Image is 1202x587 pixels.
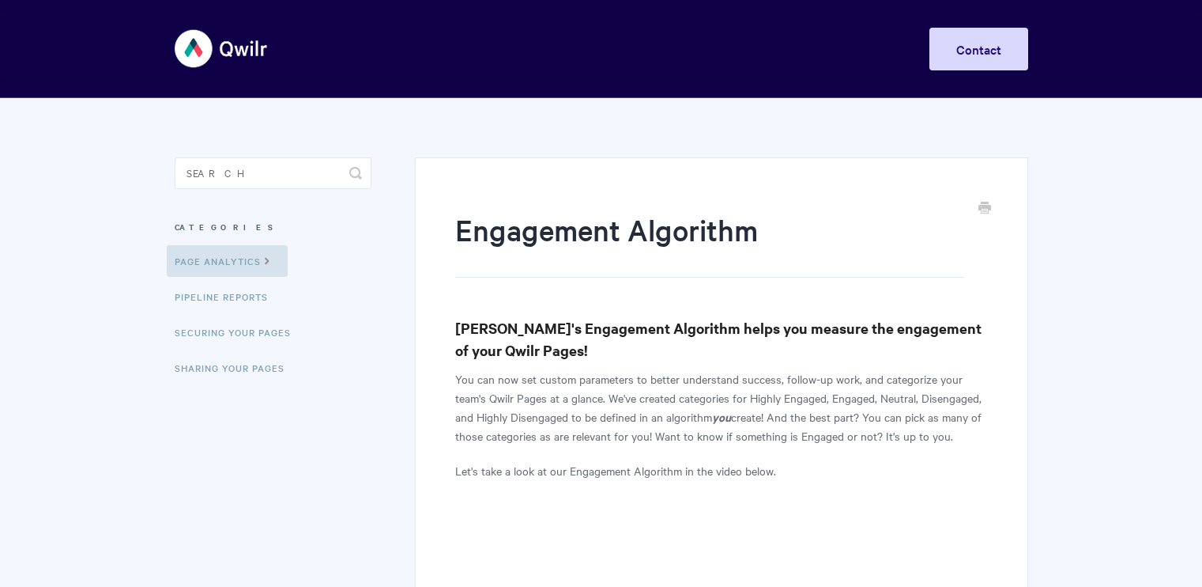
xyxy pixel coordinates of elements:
[455,317,987,362] h3: [PERSON_NAME]'s Engagement Algorithm helps you measure the engagement of your Qwilr Pages!
[175,213,371,241] h3: Categories
[455,369,987,445] p: You can now set custom parameters to better understand success, follow-up work, and categorize yo...
[712,408,731,425] strong: you
[978,200,991,218] a: Print this Article
[929,28,1028,70] a: Contact
[175,316,303,348] a: Securing Your Pages
[175,19,269,78] img: Qwilr Help Center
[455,461,987,480] p: Let's take a look at our Engagement Algorithm in the video below.
[455,210,963,278] h1: Engagement Algorithm
[175,157,371,189] input: Search
[167,245,288,277] a: Page Analytics
[175,281,280,312] a: Pipeline reports
[175,352,296,384] a: Sharing Your Pages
